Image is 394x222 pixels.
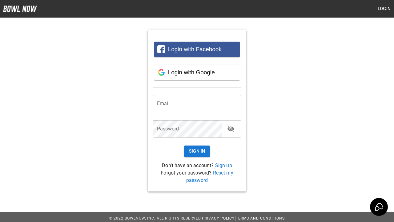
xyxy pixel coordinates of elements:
[109,216,202,220] span: © 2022 BowlNow, Inc. All Rights Reserved.
[184,146,210,157] button: Sign In
[202,216,235,220] a: Privacy Policy
[225,123,237,135] button: toggle password visibility
[186,170,233,183] a: Reset my password
[154,65,240,80] button: Login with Google
[153,169,241,184] p: Forgot your password?
[168,69,215,76] span: Login with Google
[236,216,285,220] a: Terms and Conditions
[3,6,37,12] img: logo
[374,3,394,14] button: Login
[153,162,241,169] p: Don't have an account?
[215,162,232,168] a: Sign up
[154,42,240,57] button: Login with Facebook
[168,46,222,52] span: Login with Facebook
